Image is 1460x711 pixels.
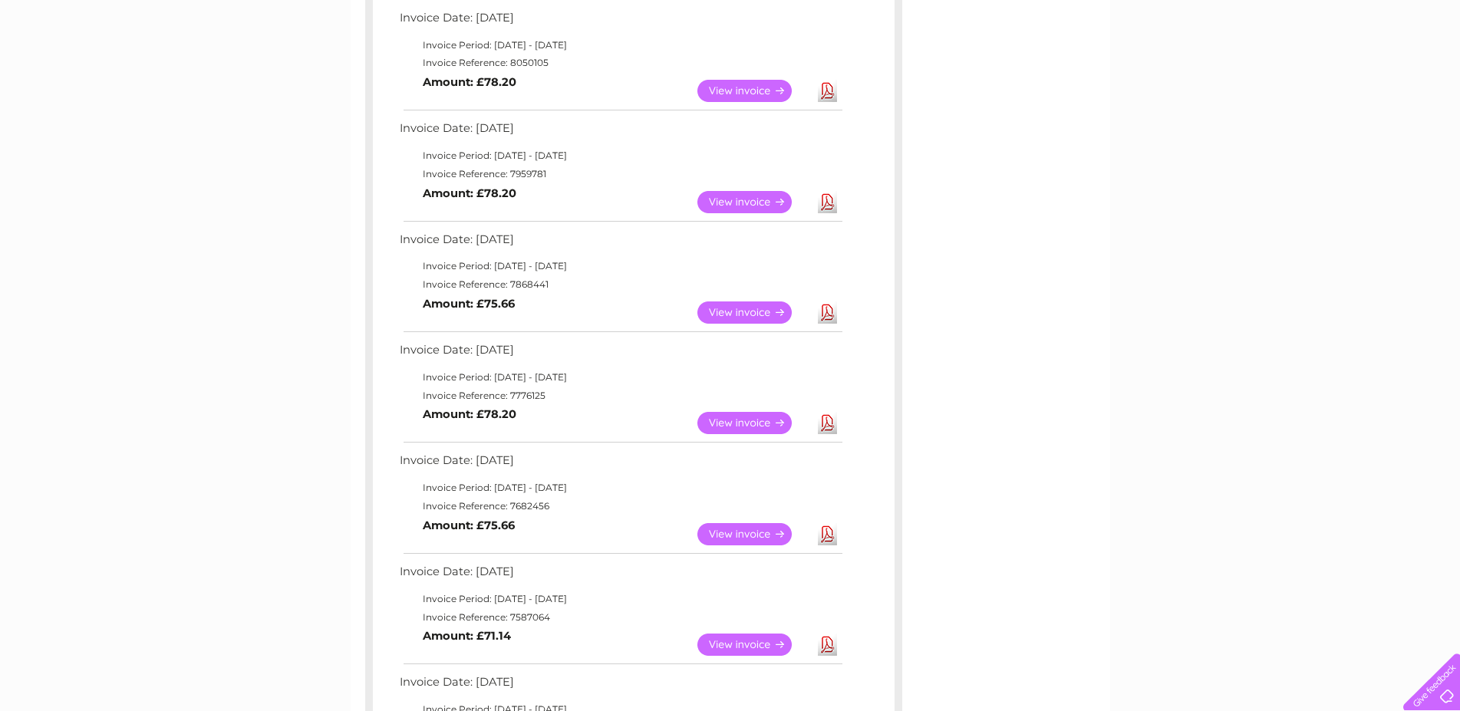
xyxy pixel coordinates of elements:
td: Invoice Reference: 7868441 [396,275,845,294]
a: Download [818,191,837,213]
a: Energy [1228,65,1262,77]
td: Invoice Reference: 8050105 [396,54,845,72]
td: Invoice Period: [DATE] - [DATE] [396,146,845,165]
a: Water [1190,65,1219,77]
td: Invoice Period: [DATE] - [DATE] [396,590,845,608]
td: Invoice Period: [DATE] - [DATE] [396,479,845,497]
td: Invoice Date: [DATE] [396,229,845,258]
a: Download [818,523,837,545]
td: Invoice Date: [DATE] [396,118,845,146]
div: Clear Business is a trading name of Verastar Limited (registered in [GEOGRAPHIC_DATA] No. 3667643... [368,8,1093,74]
b: Amount: £78.20 [423,186,516,200]
b: Amount: £75.66 [423,297,515,311]
td: Invoice Reference: 7959781 [396,165,845,183]
a: Telecoms [1271,65,1317,77]
a: View [697,412,810,434]
b: Amount: £75.66 [423,518,515,532]
td: Invoice Date: [DATE] [396,8,845,36]
td: Invoice Period: [DATE] - [DATE] [396,257,845,275]
td: Invoice Date: [DATE] [396,450,845,479]
a: View [697,80,810,102]
b: Amount: £71.14 [423,629,511,643]
td: Invoice Period: [DATE] - [DATE] [396,36,845,54]
b: Amount: £78.20 [423,75,516,89]
a: Blog [1327,65,1349,77]
a: View [697,191,810,213]
a: View [697,634,810,656]
a: Download [818,412,837,434]
img: logo.png [51,40,130,87]
td: Invoice Date: [DATE] [396,561,845,590]
a: Log out [1409,65,1445,77]
td: Invoice Period: [DATE] - [DATE] [396,368,845,387]
td: Invoice Reference: 7682456 [396,497,845,515]
td: Invoice Reference: 7587064 [396,608,845,627]
a: Download [818,80,837,102]
a: Download [818,301,837,324]
td: Invoice Date: [DATE] [396,340,845,368]
b: Amount: £78.20 [423,407,516,421]
a: View [697,301,810,324]
a: 0333 014 3131 [1171,8,1277,27]
a: View [697,523,810,545]
a: Contact [1358,65,1396,77]
td: Invoice Date: [DATE] [396,672,845,700]
a: Download [818,634,837,656]
td: Invoice Reference: 7776125 [396,387,845,405]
